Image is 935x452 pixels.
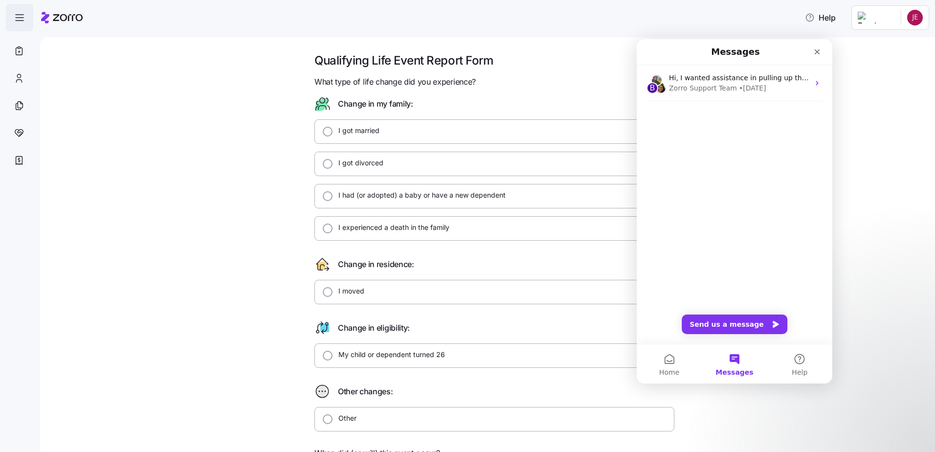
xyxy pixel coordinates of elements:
[314,76,476,88] span: What type of life change did you experience?
[338,322,410,334] span: Change in eligibility:
[32,35,674,43] span: Hi, I wanted assistance in pulling up the available plans for myself and my partner. I’m on my da...
[805,12,836,23] span: Help
[333,126,379,136] label: I got married
[338,98,413,110] span: Change in my family:
[102,44,130,54] div: • [DATE]
[32,44,100,54] div: Zorro Support Team
[22,330,43,337] span: Home
[797,8,844,27] button: Help
[333,190,506,200] label: I had (or adopted) a baby or have a new dependent
[338,385,393,398] span: Other changes:
[333,286,364,296] label: I moved
[79,330,116,337] span: Messages
[155,330,171,337] span: Help
[338,258,414,271] span: Change in residence:
[65,305,130,344] button: Messages
[333,350,445,360] label: My child or dependent turned 26
[637,39,832,384] iframe: Intercom live chat
[333,413,356,423] label: Other
[333,223,449,232] label: I experienced a death in the family
[314,53,674,68] h1: Qualifying Life Event Report Form
[858,12,893,23] img: Employer logo
[45,275,151,295] button: Send us a message
[333,158,383,168] label: I got divorced
[131,305,196,344] button: Help
[907,10,923,25] img: c7c122e32685dabe96a1446ae2c00e39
